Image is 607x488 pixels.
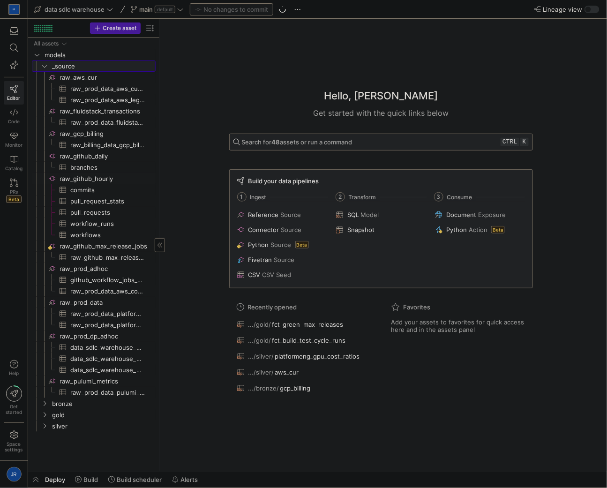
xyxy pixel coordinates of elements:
[32,285,156,297] a: raw_prod_data_aws_cost_usage_report​​​​​​​​​
[32,252,156,263] div: Press SPACE to select this row.
[32,94,156,105] a: raw_prod_data_aws_legacy_cur_2022_05_onward​​​​​​​​​
[235,239,329,250] button: PythonSourceBeta
[248,303,297,311] span: Recently opened
[32,409,156,420] div: Press SPACE to select this row.
[52,61,154,72] span: _source
[32,240,156,252] div: Press SPACE to select this row.
[32,72,156,83] div: Press SPACE to select this row.
[446,226,467,233] span: Python
[8,119,20,124] span: Code
[5,165,22,171] span: Catalog
[32,342,156,353] a: data_sdlc_warehouse_main_source__raw_github_hourly__workflow_runs_temp​​​​​​​​​
[168,472,202,488] button: Alerts
[60,331,154,342] span: raw_prod_dp_adhoc​​​​​​​​
[32,173,156,184] a: raw_github_hourly​​​​​​​​
[271,241,292,248] span: Source
[32,195,156,207] a: pull_request_stats​​​​​​​​​
[248,226,279,233] span: Connector
[32,117,156,128] div: Press SPACE to select this row.
[32,308,156,319] a: raw_prod_data_platformeng_headcount_materialized​​​​​​​​​
[4,105,24,128] a: Code
[32,128,156,139] div: Press SPACE to select this row.
[32,128,156,139] a: raw_gcp_billing​​​​​​​​
[491,226,505,233] span: Beta
[70,140,145,150] span: raw_billing_data_gcp_billing_export_resource_v1_0136B7_ABD1FF_EAA217​​​​​​​​​
[32,308,156,319] div: Press SPACE to select this row.
[235,334,373,346] button: .../gold/fct_build_test_cycle_runs
[32,263,156,274] div: Press SPACE to select this row.
[6,404,22,415] span: Get started
[32,49,156,60] div: Press SPACE to select this row.
[32,150,156,162] div: Press SPACE to select this row.
[248,353,274,360] span: .../silver/
[32,364,156,375] div: Press SPACE to select this row.
[32,207,156,218] div: Press SPACE to select this row.
[272,337,346,344] span: fct_build_test_cycle_runs
[324,88,438,104] h1: Hello, [PERSON_NAME]
[446,211,476,218] span: Document
[4,128,24,151] a: Monitor
[248,384,279,392] span: .../bronze/
[32,184,156,195] div: Press SPACE to select this row.
[32,229,156,240] div: Press SPACE to select this row.
[32,83,156,94] a: raw_prod_data_aws_cur_2023_10_onward​​​​​​​​​
[45,476,65,483] span: Deploy
[32,297,156,308] a: raw_prod_data​​​​​​​​
[70,185,145,195] span: commits​​​​​​​​​
[32,252,156,263] a: raw_github_max_release_jobs​​​​​​​​​
[32,387,156,398] div: Press SPACE to select this row.
[8,370,20,376] span: Help
[70,218,145,229] span: workflow_runs​​​​​​​​​
[117,476,162,483] span: Build scheduler
[235,366,373,378] button: .../silver/aws_cur
[32,274,156,285] a: github_workflow_jobs_backfill​​​​​​​​​
[32,173,156,184] div: Press SPACE to select this row.
[235,209,329,220] button: ReferenceSource
[32,240,156,252] a: raw_github_max_release_jobs​​​​​​​​
[32,117,156,128] a: raw_prod_data_fluidstack_transactions​​​​​​​​​
[334,209,427,220] button: SQLModel
[60,263,154,274] span: raw_prod_adhoc​​​​​​​​
[32,72,156,83] a: raw_aws_cur​​​​​​​​
[70,387,145,398] span: raw_prod_data_pulumi_metrics​​​​​​​​​
[60,173,154,184] span: raw_github_hourly​​​​​​​​
[32,330,156,342] a: raw_prod_dp_adhoc​​​​​​​​
[32,319,156,330] div: Press SPACE to select this row.
[235,350,373,362] button: .../silver/platformeng_gpu_cost_ratios
[70,252,145,263] span: raw_github_max_release_jobs​​​​​​​​​
[32,274,156,285] div: Press SPACE to select this row.
[347,226,375,233] span: Snapshot
[10,189,18,195] span: PRs
[32,285,156,297] div: Press SPACE to select this row.
[180,476,198,483] span: Alerts
[32,38,156,49] div: Press SPACE to select this row.
[32,105,156,117] a: raw_fluidstack_transactions​​​​​​​​
[248,256,272,263] span: Fivetran
[347,211,359,218] span: SQL
[433,209,526,220] button: DocumentExposure
[32,162,156,173] a: branches​​​​​​​​​
[83,476,98,483] span: Build
[60,151,154,162] span: raw_github_daily​​​​​​​​
[9,5,19,14] div: M
[501,138,519,146] kbd: ctrl
[32,207,156,218] a: pull_requests​​​​​​​​​
[281,226,302,233] span: Source
[32,342,156,353] div: Press SPACE to select this row.
[32,229,156,240] a: workflows​​​​​​​​​
[5,142,22,148] span: Monitor
[235,254,329,265] button: FivetranSource
[272,321,344,328] span: fct_green_max_releases
[6,195,22,203] span: Beta
[4,1,24,17] a: M
[45,6,105,13] span: data sdlc warehouse
[32,353,156,364] div: Press SPACE to select this row.
[32,184,156,195] a: commits​​​​​​​​​
[32,263,156,274] a: raw_prod_adhoc​​​​​​​​
[235,318,373,330] button: .../gold/fct_green_max_releases
[32,319,156,330] a: raw_prod_data_platformeng_historical_spend_materialized​​​​​​​​​
[4,382,24,419] button: Getstarted
[34,40,59,47] div: All assets
[32,218,156,229] div: Press SPACE to select this row.
[70,365,145,375] span: data_sdlc_warehouse_main_source__raw_github_wfj__workflow_jobs_[DEMOGRAPHIC_DATA]​​​​​​​​​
